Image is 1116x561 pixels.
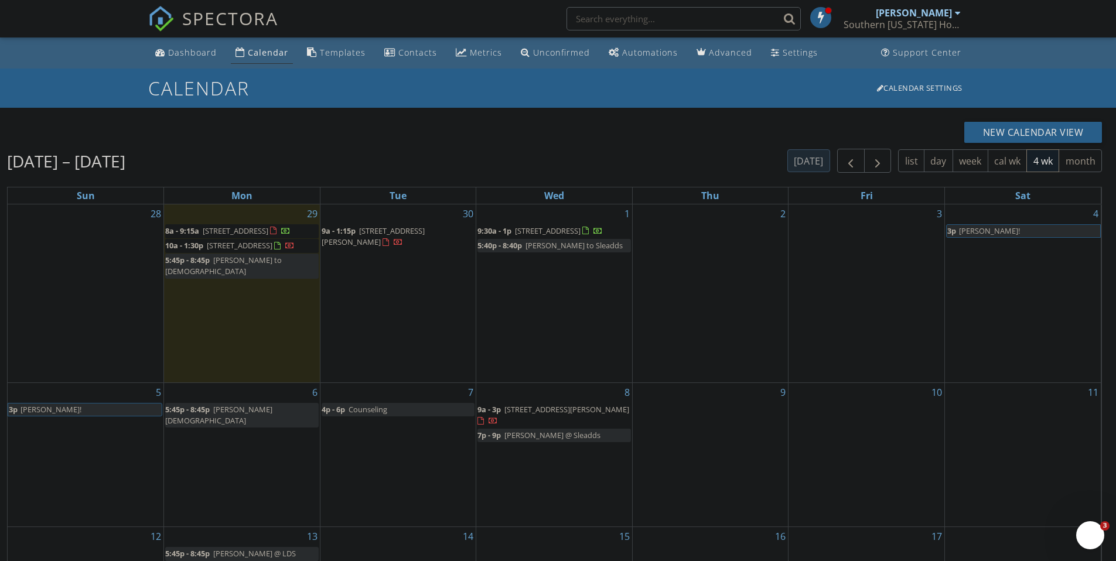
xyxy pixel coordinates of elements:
span: Counseling [349,404,387,415]
span: 9a - 3p [477,404,501,415]
a: Thursday [699,187,722,204]
span: 5:45p - 8:45p [165,548,210,559]
span: [STREET_ADDRESS] [515,225,581,236]
a: 8a - 9:15a [STREET_ADDRESS] [165,224,319,238]
a: Go to October 5, 2025 [153,383,163,402]
span: 3p [8,403,18,416]
a: Tuesday [387,187,409,204]
a: 9a - 3p [STREET_ADDRESS][PERSON_NAME] [477,404,629,426]
button: Previous [837,149,865,173]
span: 4p - 6p [322,404,345,415]
a: Go to October 9, 2025 [778,383,788,402]
a: Wednesday [542,187,566,204]
a: Go to October 12, 2025 [148,527,163,546]
button: New Calendar View [964,122,1103,143]
button: cal wk [988,149,1028,172]
div: Dashboard [168,47,217,58]
div: Unconfirmed [533,47,590,58]
a: Go to October 11, 2025 [1086,383,1101,402]
td: Go to September 30, 2025 [320,204,476,383]
a: 10a - 1:30p [STREET_ADDRESS] [165,239,319,253]
div: Support Center [893,47,961,58]
span: [STREET_ADDRESS][PERSON_NAME] [322,225,425,247]
a: Go to October 13, 2025 [305,527,320,546]
img: The Best Home Inspection Software - Spectora [148,6,174,32]
span: 9a - 1:15p [322,225,356,236]
td: Go to September 29, 2025 [164,204,320,383]
td: Go to October 10, 2025 [789,382,945,526]
a: 9a - 1:15p [STREET_ADDRESS][PERSON_NAME] [322,225,425,247]
span: 3 [1100,521,1110,531]
span: 10a - 1:30p [165,240,203,251]
a: 9:30a - 1p [STREET_ADDRESS] [477,225,603,236]
a: Settings [766,42,823,64]
button: Next [864,149,892,173]
a: Go to October 2, 2025 [778,204,788,223]
td: Go to October 7, 2025 [320,382,476,526]
a: Go to October 3, 2025 [934,204,944,223]
h2: [DATE] – [DATE] [7,149,125,173]
a: Templates [302,42,370,64]
a: 8a - 9:15a [STREET_ADDRESS] [165,225,291,236]
a: Sunday [74,187,97,204]
div: Contacts [398,47,437,58]
a: Advanced [692,42,757,64]
button: [DATE] [787,149,830,172]
span: SPECTORA [182,6,278,30]
div: [PERSON_NAME] [876,7,952,19]
iframe: Intercom live chat [1076,521,1104,549]
a: Calendar Settings [871,80,968,97]
a: Go to September 30, 2025 [460,204,476,223]
button: list [898,149,924,172]
span: 8a - 9:15a [165,225,199,236]
a: Go to October 1, 2025 [622,204,632,223]
button: day [924,149,953,172]
div: Southern Oregon Home Inspections [844,19,961,30]
a: 9:30a - 1p [STREET_ADDRESS] [477,224,631,238]
span: [STREET_ADDRESS] [203,225,268,236]
button: week [953,149,988,172]
span: [PERSON_NAME]! [21,404,81,415]
input: Search everything... [566,7,801,30]
a: Unconfirmed [516,42,595,64]
td: Go to October 1, 2025 [476,204,633,383]
span: 3p [947,225,957,237]
td: Go to October 6, 2025 [164,382,320,526]
span: [PERSON_NAME] @ LDS [213,548,296,559]
a: Go to October 4, 2025 [1091,204,1101,223]
button: 4 wk [1026,149,1059,172]
td: Go to October 11, 2025 [944,382,1101,526]
span: 7p - 9p [477,430,501,440]
a: Metrics [451,42,507,64]
td: Go to October 5, 2025 [8,382,164,526]
td: Go to October 2, 2025 [632,204,789,383]
span: [STREET_ADDRESS] [207,240,272,251]
a: SPECTORA [148,16,278,40]
a: Go to October 15, 2025 [617,527,632,546]
a: Dashboard [151,42,221,64]
a: Go to October 8, 2025 [622,383,632,402]
td: Go to October 9, 2025 [632,382,789,526]
a: 9a - 3p [STREET_ADDRESS][PERSON_NAME] [477,403,631,428]
div: Metrics [470,47,502,58]
a: 10a - 1:30p [STREET_ADDRESS] [165,240,295,251]
a: Go to October 14, 2025 [460,527,476,546]
a: Go to September 28, 2025 [148,204,163,223]
div: Templates [320,47,366,58]
span: [PERSON_NAME] to [DEMOGRAPHIC_DATA] [165,255,282,276]
a: Contacts [380,42,442,64]
a: 9a - 1:15p [STREET_ADDRESS][PERSON_NAME] [322,224,475,249]
span: [PERSON_NAME] to Sleadds [525,240,623,251]
a: Go to October 7, 2025 [466,383,476,402]
a: Support Center [876,42,966,64]
td: Go to October 4, 2025 [944,204,1101,383]
td: Go to October 8, 2025 [476,382,633,526]
a: Saturday [1013,187,1033,204]
a: Automations (Basic) [604,42,682,64]
a: Go to September 29, 2025 [305,204,320,223]
div: Calendar [248,47,288,58]
span: [STREET_ADDRESS][PERSON_NAME] [504,404,629,415]
div: Advanced [709,47,752,58]
a: Go to October 17, 2025 [929,527,944,546]
div: Calendar Settings [872,81,967,96]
